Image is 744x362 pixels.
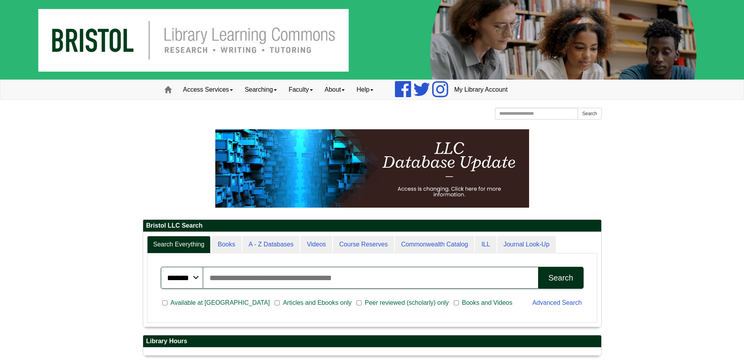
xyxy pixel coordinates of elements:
[242,236,300,253] a: A - Z Databases
[283,80,319,100] a: Faculty
[300,236,332,253] a: Videos
[239,80,283,100] a: Searching
[362,298,452,308] span: Peer reviewed (scholarly) only
[177,80,239,100] a: Access Services
[357,299,362,306] input: Peer reviewed (scholarly) only
[538,267,583,289] button: Search
[448,80,513,100] a: My Library Account
[532,299,582,306] a: Advanced Search
[395,236,475,253] a: Commonwealth Catalog
[275,299,280,306] input: Articles and Ebooks only
[167,298,273,308] span: Available at [GEOGRAPHIC_DATA]
[143,335,601,348] h2: Library Hours
[147,236,211,253] a: Search Everything
[475,236,496,253] a: ILL
[143,220,601,232] h2: Bristol LLC Search
[578,108,601,119] button: Search
[497,236,556,253] a: Journal Look-Up
[548,273,573,282] div: Search
[215,129,529,208] img: HTML tutorial
[454,299,459,306] input: Books and Videos
[162,299,167,306] input: Available at [GEOGRAPHIC_DATA]
[459,298,516,308] span: Books and Videos
[351,80,379,100] a: Help
[211,236,241,253] a: Books
[319,80,351,100] a: About
[280,298,355,308] span: Articles and Ebooks only
[333,236,394,253] a: Course Reserves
